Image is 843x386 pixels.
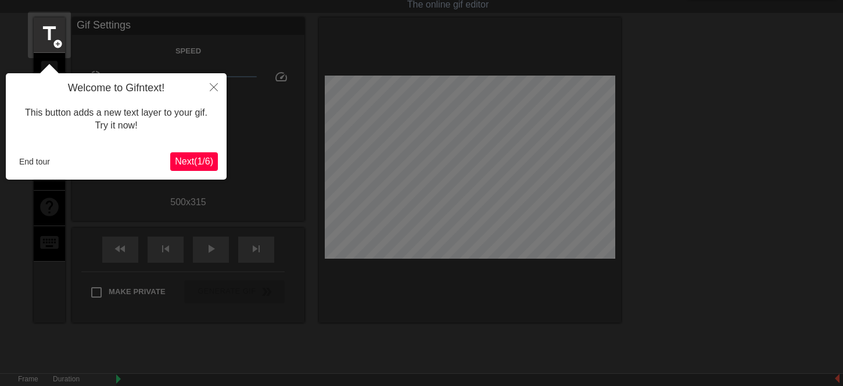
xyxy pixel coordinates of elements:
button: End tour [15,153,55,170]
div: This button adds a new text layer to your gif. Try it now! [15,95,218,144]
span: Next ( 1 / 6 ) [175,156,213,166]
button: Next [170,152,218,171]
h4: Welcome to Gifntext! [15,82,218,95]
button: Close [201,73,227,100]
